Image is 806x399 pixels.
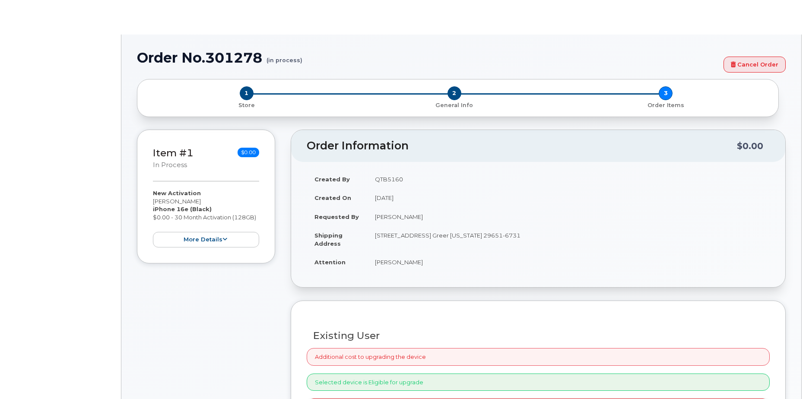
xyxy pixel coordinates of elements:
[737,138,763,154] div: $0.00
[240,86,254,100] span: 1
[307,348,770,366] div: Additional cost to upgrading the device
[314,194,351,201] strong: Created On
[447,86,461,100] span: 2
[314,259,346,266] strong: Attention
[349,100,560,109] a: 2 General Info
[238,148,259,157] span: $0.00
[153,190,201,196] strong: New Activation
[314,232,343,247] strong: Shipping Address
[148,101,345,109] p: Store
[144,100,349,109] a: 1 Store
[367,170,770,189] td: QTB5160
[367,188,770,207] td: [DATE]
[367,207,770,226] td: [PERSON_NAME]
[313,330,763,341] h3: Existing User
[367,226,770,253] td: [STREET_ADDRESS] Greer [US_STATE] 29651-6731
[314,213,359,220] strong: Requested By
[352,101,556,109] p: General Info
[307,140,737,152] h2: Order Information
[367,253,770,272] td: [PERSON_NAME]
[153,206,212,212] strong: iPhone 16e (Black)
[153,232,259,248] button: more details
[153,161,187,169] small: in process
[153,147,194,159] a: Item #1
[137,50,719,65] h1: Order No.301278
[314,176,350,183] strong: Created By
[307,374,770,391] div: Selected device is Eligible for upgrade
[723,57,786,73] a: Cancel Order
[267,50,302,63] small: (in process)
[153,189,259,247] div: [PERSON_NAME] $0.00 - 30 Month Activation (128GB)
